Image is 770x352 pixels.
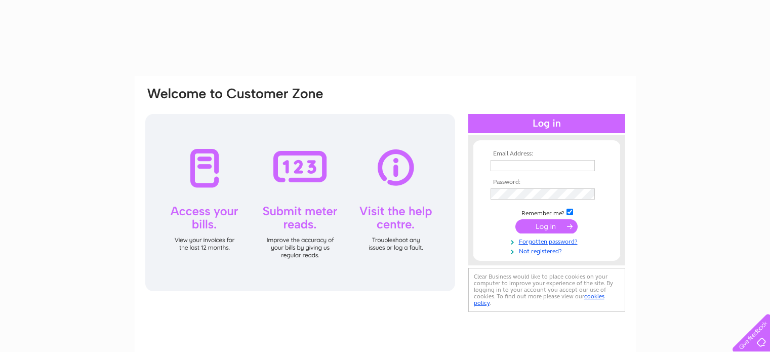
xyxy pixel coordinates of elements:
th: Password: [488,179,605,186]
a: cookies policy [474,293,604,306]
a: Forgotten password? [491,236,605,246]
input: Submit [515,219,578,233]
a: Not registered? [491,246,605,255]
td: Remember me? [488,207,605,217]
div: Clear Business would like to place cookies on your computer to improve your experience of the sit... [468,268,625,312]
th: Email Address: [488,150,605,158]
